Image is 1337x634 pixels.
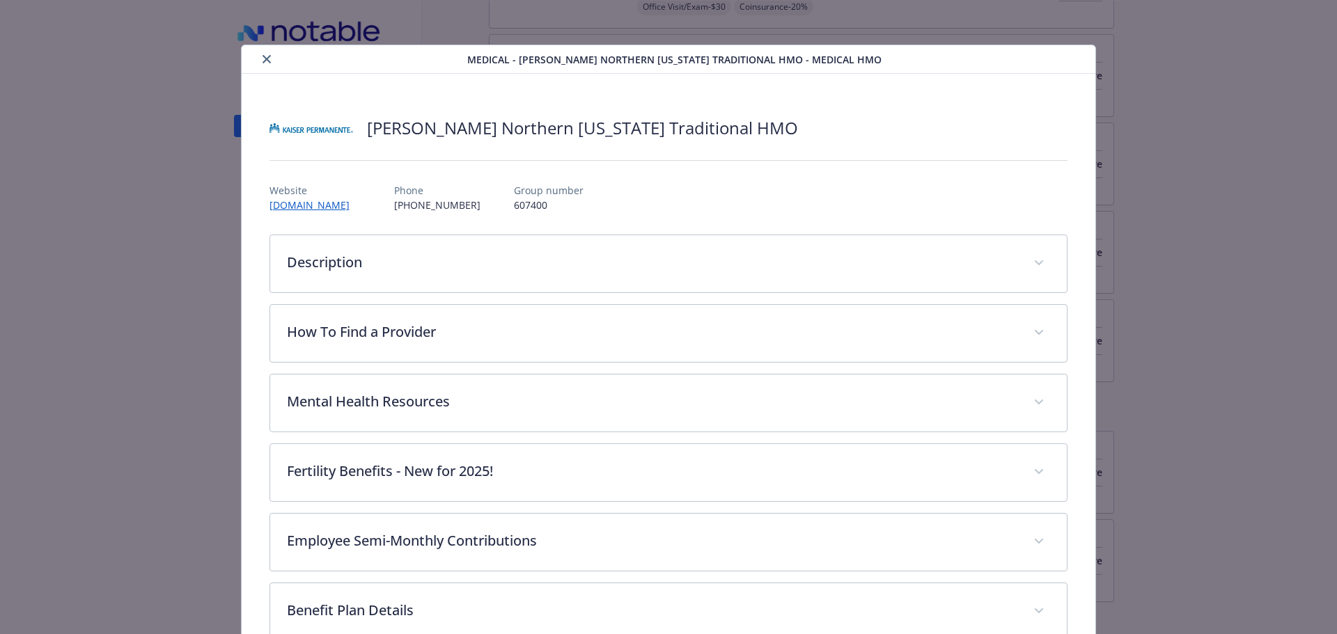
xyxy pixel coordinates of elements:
button: close [258,51,275,68]
p: Fertility Benefits - New for 2025! [287,461,1017,482]
img: Kaiser Permanente Insurance Company [269,107,353,149]
p: Benefit Plan Details [287,600,1017,621]
p: Website [269,183,361,198]
p: Group number [514,183,584,198]
a: [DOMAIN_NAME] [269,198,361,212]
p: How To Find a Provider [287,322,1017,342]
span: Medical - [PERSON_NAME] Northern [US_STATE] Traditional HMO - Medical HMO [467,52,882,67]
div: Mental Health Resources [270,374,1068,431]
div: How To Find a Provider [270,305,1068,362]
p: Mental Health Resources [287,391,1017,412]
p: [PHONE_NUMBER] [394,198,480,212]
p: 607400 [514,198,584,212]
div: Employee Semi-Monthly Contributions [270,514,1068,571]
p: Description [287,252,1017,273]
p: Phone [394,183,480,198]
p: Employee Semi-Monthly Contributions [287,530,1017,551]
div: Fertility Benefits - New for 2025! [270,444,1068,501]
h2: [PERSON_NAME] Northern [US_STATE] Traditional HMO [367,116,798,140]
div: Description [270,235,1068,292]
